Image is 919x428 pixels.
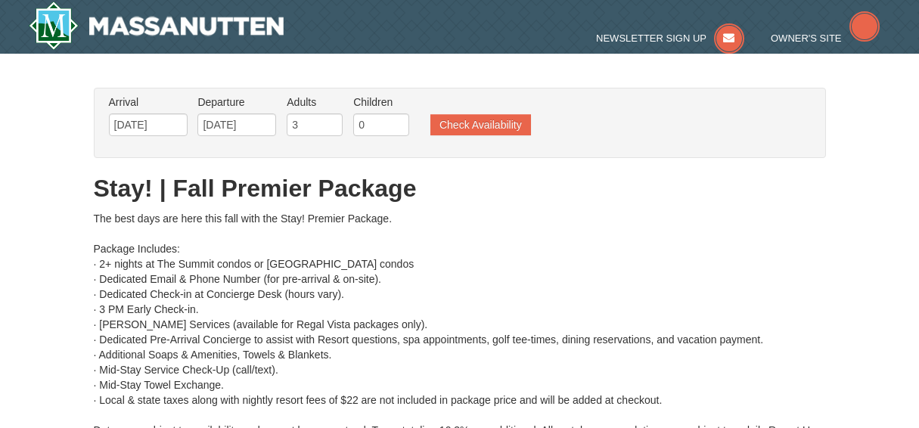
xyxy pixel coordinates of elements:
h1: Stay! | Fall Premier Package [94,173,826,203]
label: Adults [287,95,343,110]
a: Massanutten Resort [29,2,284,50]
a: Owner's Site [771,33,880,44]
img: Massanutten Resort Logo [29,2,284,50]
span: Newsletter Sign Up [596,33,706,44]
label: Departure [197,95,276,110]
a: Newsletter Sign Up [596,33,744,44]
label: Arrival [109,95,188,110]
label: Children [353,95,409,110]
button: Check Availability [430,114,531,135]
span: Owner's Site [771,33,842,44]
